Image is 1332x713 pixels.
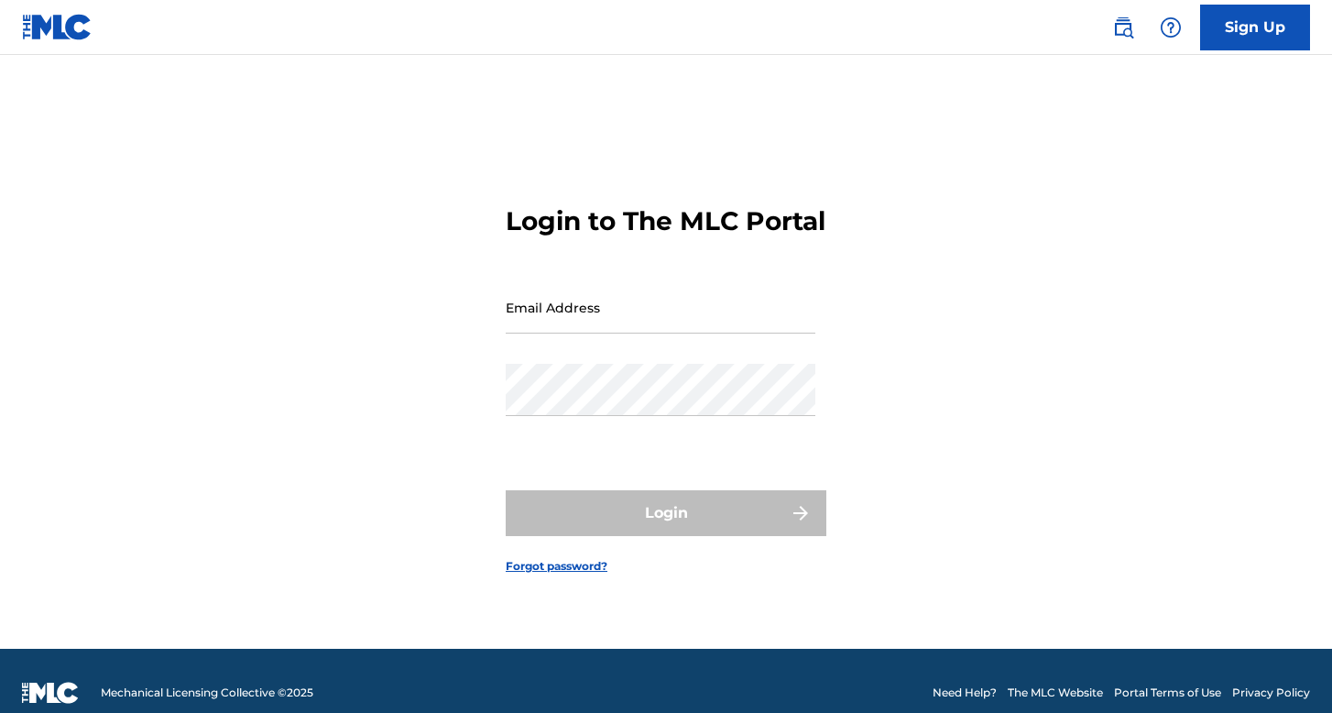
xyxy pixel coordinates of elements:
a: Forgot password? [506,558,607,575]
span: Mechanical Licensing Collective © 2025 [101,685,313,701]
h3: Login to The MLC Portal [506,205,825,237]
a: Need Help? [933,685,997,701]
img: logo [22,682,79,704]
div: Help [1152,9,1189,46]
img: search [1112,16,1134,38]
a: The MLC Website [1008,685,1103,701]
a: Portal Terms of Use [1114,685,1221,701]
a: Public Search [1105,9,1141,46]
div: Widget de chat [1240,625,1332,713]
a: Privacy Policy [1232,685,1310,701]
img: help [1160,16,1182,38]
a: Sign Up [1200,5,1310,50]
iframe: Chat Widget [1240,625,1332,713]
img: MLC Logo [22,14,93,40]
